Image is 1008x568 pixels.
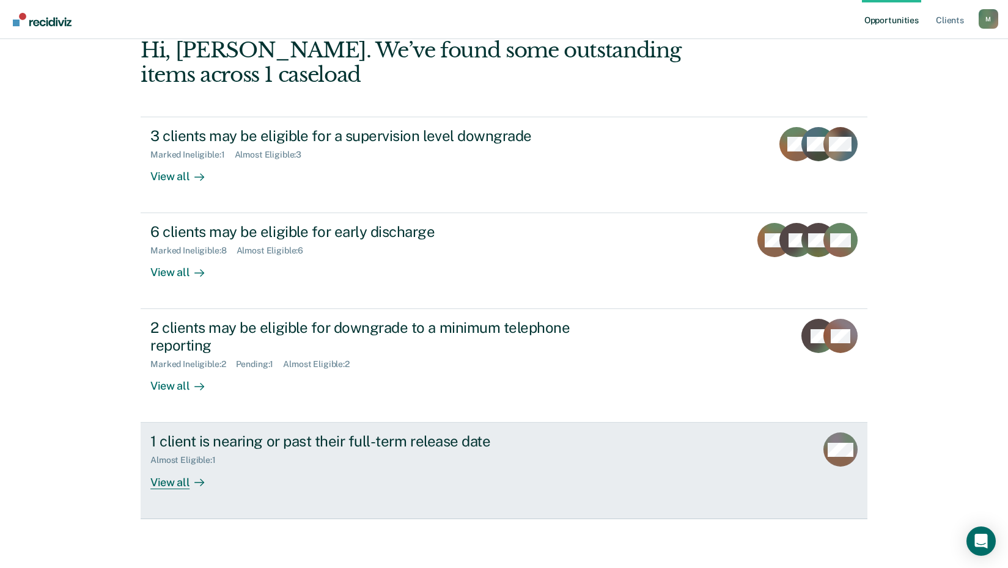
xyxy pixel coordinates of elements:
[979,9,998,29] button: Profile dropdown button
[13,13,72,26] img: Recidiviz
[150,465,219,489] div: View all
[150,150,234,160] div: Marked Ineligible : 1
[150,370,219,393] div: View all
[235,150,312,160] div: Almost Eligible : 3
[236,359,284,370] div: Pending : 1
[150,127,579,145] div: 3 clients may be eligible for a supervision level downgrade
[237,246,314,256] div: Almost Eligible : 6
[150,359,235,370] div: Marked Ineligible : 2
[979,9,998,29] div: M
[150,432,579,450] div: 1 client is nearing or past their full-term release date
[141,117,867,213] a: 3 clients may be eligible for a supervision level downgradeMarked Ineligible:1Almost Eligible:3Vi...
[141,38,722,88] div: Hi, [PERSON_NAME]. We’ve found some outstanding items across 1 caseload
[150,160,219,184] div: View all
[150,256,219,280] div: View all
[966,526,996,556] div: Open Intercom Messenger
[141,309,867,423] a: 2 clients may be eligible for downgrade to a minimum telephone reportingMarked Ineligible:2Pendin...
[150,455,226,465] div: Almost Eligible : 1
[150,223,579,241] div: 6 clients may be eligible for early discharge
[283,359,359,370] div: Almost Eligible : 2
[150,319,579,354] div: 2 clients may be eligible for downgrade to a minimum telephone reporting
[141,423,867,519] a: 1 client is nearing or past their full-term release dateAlmost Eligible:1View all
[150,246,236,256] div: Marked Ineligible : 8
[141,213,867,309] a: 6 clients may be eligible for early dischargeMarked Ineligible:8Almost Eligible:6View all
